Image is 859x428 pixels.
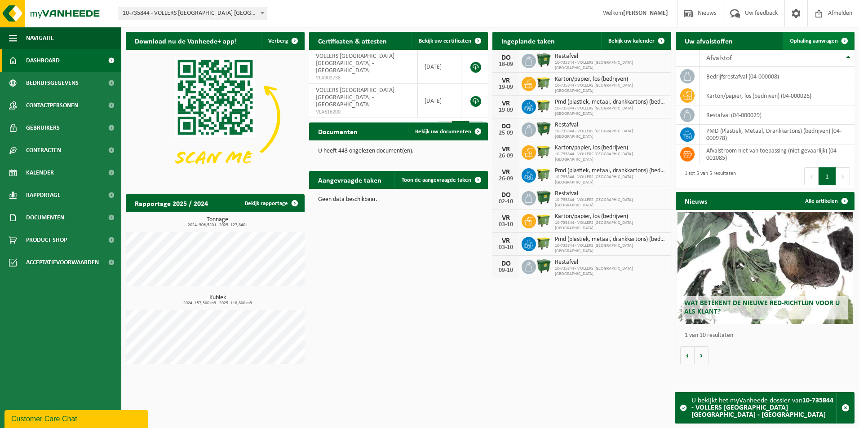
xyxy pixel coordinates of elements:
button: Previous [804,167,819,185]
span: 10-735844 - VOLLERS [GEOGRAPHIC_DATA] [GEOGRAPHIC_DATA] [555,175,667,185]
span: 2024: 306,520 t - 2025: 127,840 t [130,223,305,227]
h2: Nieuws [676,192,716,210]
div: 26-09 [497,176,515,182]
span: Bekijk uw documenten [415,129,471,135]
img: WB-1100-HPE-GN-04 [536,121,551,136]
img: WB-1100-HPE-GN-04 [536,190,551,205]
div: 26-09 [497,153,515,159]
td: afvalstroom niet van toepassing (niet gevaarlijk) (04-001085) [700,144,855,164]
img: WB-1100-HPE-GN-50 [536,213,551,228]
a: Wat betekent de nieuwe RED-richtlijn voor u als klant? [677,212,853,324]
span: Pmd (plastiek, metaal, drankkartons) (bedrijven) [555,99,667,106]
span: Pmd (plastiek, metaal, drankkartons) (bedrijven) [555,236,667,243]
span: VOLLERS [GEOGRAPHIC_DATA] [GEOGRAPHIC_DATA] - [GEOGRAPHIC_DATA] [316,53,394,74]
div: VR [497,146,515,153]
div: U bekijkt het myVanheede dossier van [691,393,837,423]
span: 2024: 157,300 m3 - 2025: 118,800 m3 [130,301,305,306]
span: Restafval [555,190,667,197]
a: Bekijk rapportage [238,194,304,212]
span: 10-735844 - VOLLERS [GEOGRAPHIC_DATA] [GEOGRAPHIC_DATA] [555,152,667,162]
img: WB-1100-HPE-GN-04 [536,52,551,68]
img: WB-1100-HPE-GN-50 [536,98,551,114]
div: 18-09 [497,61,515,68]
p: 1 van 10 resultaten [685,332,850,339]
span: 10-735844 - VOLLERS [GEOGRAPHIC_DATA] [GEOGRAPHIC_DATA] [555,197,667,208]
strong: [PERSON_NAME] [623,10,668,17]
div: 1 tot 5 van 5 resultaten [680,166,736,186]
span: Bekijk uw certificaten [419,38,471,44]
button: Verberg [261,32,304,50]
a: Toon de aangevraagde taken [394,171,487,189]
div: 09-10 [497,267,515,274]
img: WB-1100-HPE-GN-50 [536,167,551,182]
h3: Kubiek [130,295,305,306]
span: Restafval [555,259,667,266]
div: VR [497,237,515,245]
span: Karton/papier, los (bedrijven) [555,144,667,152]
div: VR [497,77,515,84]
span: Karton/papier, los (bedrijven) [555,76,667,83]
span: Contactpersonen [26,94,78,117]
span: Restafval [555,53,667,60]
h2: Ingeplande taken [492,32,564,49]
div: 02-10 [497,199,515,205]
span: 10-735844 - VOLLERS BELGIUM NV - ANTWERPEN [119,7,267,20]
div: DO [497,123,515,130]
span: 10-735844 - VOLLERS [GEOGRAPHIC_DATA] [GEOGRAPHIC_DATA] [555,129,667,140]
span: Navigatie [26,27,54,49]
span: VOLLERS [GEOGRAPHIC_DATA] [GEOGRAPHIC_DATA] - [GEOGRAPHIC_DATA] [316,87,394,108]
img: Download de VHEPlus App [126,50,305,184]
span: Dashboard [26,49,60,72]
td: karton/papier, los (bedrijven) (04-000026) [700,86,855,105]
span: Karton/papier, los (bedrijven) [555,213,667,220]
strong: 10-735844 - VOLLERS [GEOGRAPHIC_DATA] [GEOGRAPHIC_DATA] - [GEOGRAPHIC_DATA] [691,397,833,419]
h2: Certificaten & attesten [309,32,396,49]
a: Alle artikelen [798,192,854,210]
h2: Download nu de Vanheede+ app! [126,32,246,49]
td: restafval (04-000029) [700,105,855,125]
div: VR [497,169,515,176]
h2: Aangevraagde taken [309,171,390,188]
h3: Tonnage [130,217,305,227]
img: WB-1100-HPE-GN-50 [536,144,551,159]
span: VLA902738 [316,74,411,82]
div: VR [497,100,515,107]
span: Contracten [26,139,61,162]
span: Toon de aangevraagde taken [402,177,471,183]
span: VLA616200 [316,109,411,116]
h2: Documenten [309,122,367,140]
button: 1 [819,167,836,185]
span: Bekijk uw kalender [608,38,655,44]
span: 10-735844 - VOLLERS [GEOGRAPHIC_DATA] [GEOGRAPHIC_DATA] [555,266,667,277]
div: 19-09 [497,107,515,114]
td: PMD (Plastiek, Metaal, Drankkartons) (bedrijven) (04-000978) [700,125,855,144]
button: Next [836,167,850,185]
iframe: chat widget [4,408,150,428]
button: Vorige [680,346,695,364]
div: 03-10 [497,245,515,251]
p: Geen data beschikbaar. [318,197,479,203]
img: WB-1100-HPE-GN-50 [536,236,551,251]
td: [DATE] [418,84,461,118]
span: 10-735844 - VOLLERS [GEOGRAPHIC_DATA] [GEOGRAPHIC_DATA] [555,83,667,94]
p: U heeft 443 ongelezen document(en). [318,148,479,154]
span: Gebruikers [26,117,60,139]
td: [DATE] [418,50,461,84]
div: DO [497,192,515,199]
img: WB-1100-HPE-GN-04 [536,258,551,274]
a: Bekijk uw kalender [601,32,670,50]
td: bedrijfsrestafval (04-000008) [700,67,855,86]
span: Documenten [26,206,64,229]
span: 10-735844 - VOLLERS [GEOGRAPHIC_DATA] [GEOGRAPHIC_DATA] [555,106,667,117]
span: Verberg [268,38,288,44]
span: Afvalstof [706,55,732,62]
span: Wat betekent de nieuwe RED-richtlijn voor u als klant? [684,300,840,315]
img: WB-1100-HPE-GN-50 [536,75,551,91]
span: Pmd (plastiek, metaal, drankkartons) (bedrijven) [555,167,667,175]
div: 25-09 [497,130,515,136]
button: Volgende [695,346,708,364]
span: Restafval [555,122,667,129]
a: Bekijk uw documenten [408,122,487,140]
a: Ophaling aanvragen [783,32,854,50]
